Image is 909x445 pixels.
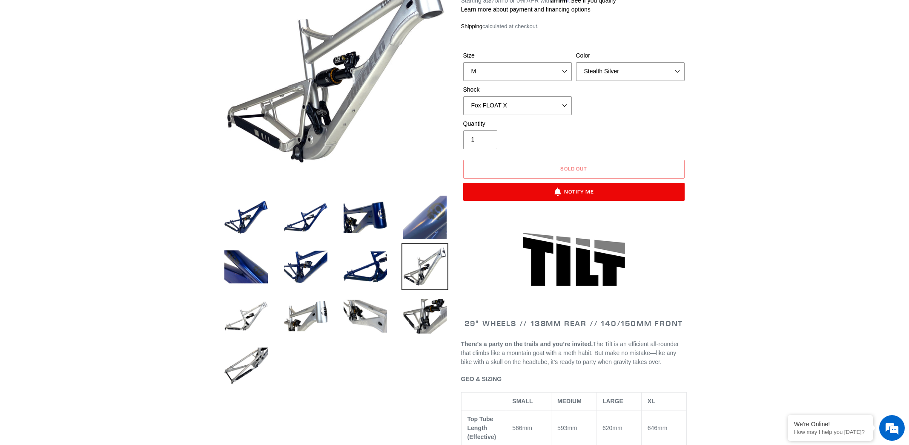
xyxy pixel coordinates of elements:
span: XL [648,398,655,405]
div: Chat with us now [57,48,156,59]
b: There’s a party on the trails and you’re invited. [461,341,593,347]
label: Color [576,51,685,60]
p: How may I help you today? [794,429,866,435]
label: Size [463,51,572,60]
span: We're online! [49,107,118,194]
span: SMALL [512,398,533,405]
span: The Tilt is an efficient all-rounder that climbs like a mountain goat with a meth habit. But make... [461,341,679,365]
span: 29" WHEELS // 138mm REAR // 140/150mm FRONT [465,318,683,328]
img: d_696896380_company_1647369064580_696896380 [27,43,49,64]
img: Load image into Gallery viewer, TILT - Frameset [401,293,448,340]
img: Load image into Gallery viewer, TILT - Frameset [282,243,329,290]
img: Load image into Gallery viewer, TILT - Frameset [223,293,270,340]
label: Quantity [463,119,572,128]
img: Load image into Gallery viewer, TILT - Frameset [223,243,270,290]
span: Sold out [560,165,588,172]
span: LARGE [602,398,623,405]
div: Minimize live chat window [140,4,160,25]
img: Load image into Gallery viewer, TILT - Frameset [282,194,329,241]
button: Notify Me [463,183,685,201]
a: Learn more about payment and financing options [461,6,591,13]
img: Load image into Gallery viewer, TILT - Frameset [342,293,389,340]
img: Load image into Gallery viewer, TILT - Frameset [223,194,270,241]
div: calculated at checkout. [461,22,687,31]
a: Shipping [461,23,483,30]
img: Load image into Gallery viewer, TILT - Frameset [223,342,270,389]
img: Load image into Gallery viewer, TILT - Frameset [401,194,448,241]
span: MEDIUM [557,398,582,405]
img: Load image into Gallery viewer, TILT - Frameset [282,293,329,340]
button: Sold out [463,160,685,179]
img: Load image into Gallery viewer, TILT - Frameset [342,194,389,241]
img: Load image into Gallery viewer, TILT - Frameset [401,243,448,290]
span: GEO & SIZING [461,376,502,382]
span: Top Tube Length (Effective) [467,416,496,440]
label: Shock [463,85,572,94]
textarea: Type your message and hit 'Enter' [4,233,162,263]
img: Load image into Gallery viewer, TILT - Frameset [342,243,389,290]
div: Navigation go back [9,47,22,60]
div: We're Online! [794,421,866,428]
